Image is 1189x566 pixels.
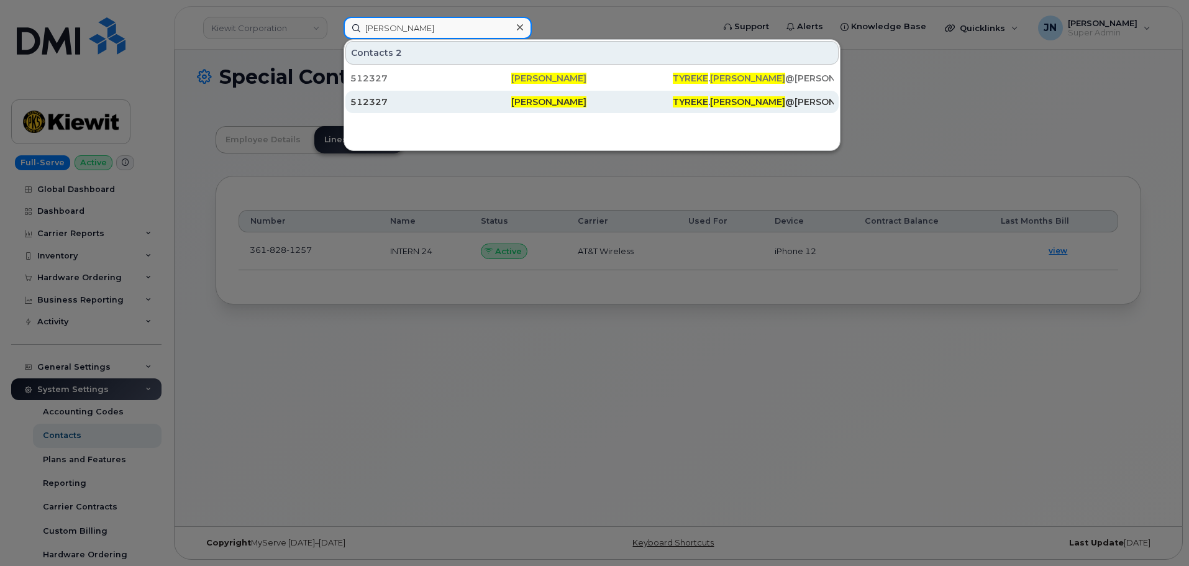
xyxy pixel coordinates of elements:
span: [PERSON_NAME] [511,96,586,107]
span: [PERSON_NAME] [710,96,785,107]
div: 512327 [350,72,511,84]
a: 512327[PERSON_NAME]TYREKE.[PERSON_NAME]@[PERSON_NAME][DOMAIN_NAME] [345,67,839,89]
div: . @[PERSON_NAME][DOMAIN_NAME] [673,96,834,108]
div: . @[PERSON_NAME][DOMAIN_NAME] [673,72,834,84]
span: TYREKE [673,96,708,107]
div: 512327 [350,96,511,108]
div: Contacts [345,41,839,65]
iframe: Messenger Launcher [1135,512,1180,557]
span: [PERSON_NAME] [710,73,785,84]
a: 512327[PERSON_NAME]TYREKE.[PERSON_NAME]@[PERSON_NAME][DOMAIN_NAME] [345,91,839,113]
span: [PERSON_NAME] [511,73,586,84]
span: TYREKE [673,73,708,84]
span: 2 [396,47,402,59]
